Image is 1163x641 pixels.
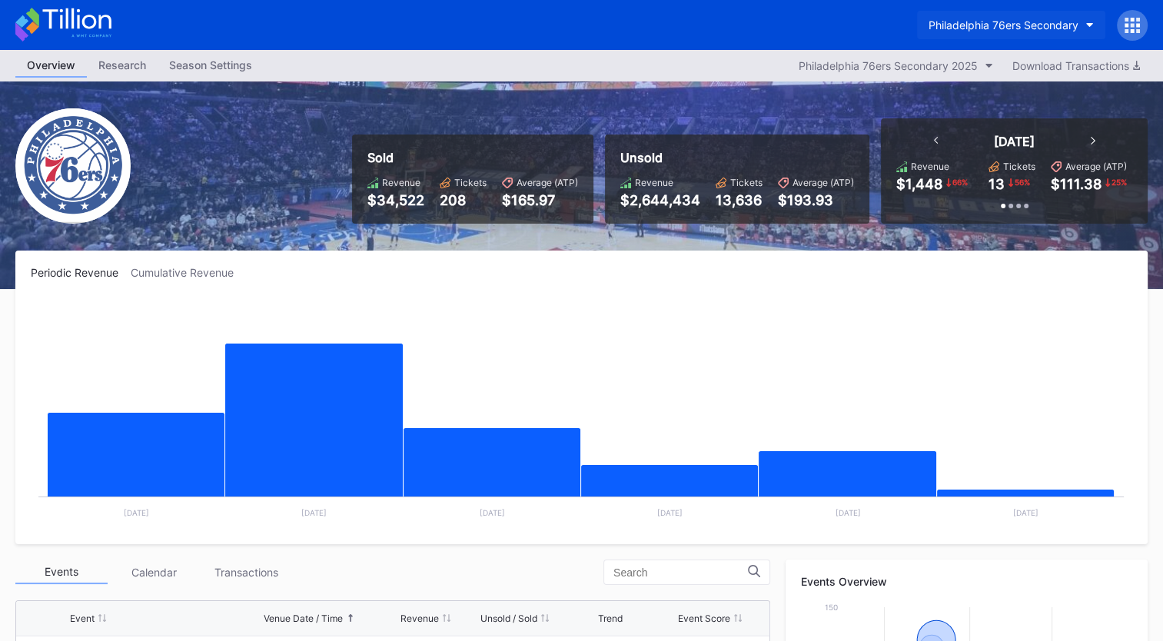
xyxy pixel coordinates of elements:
[1012,59,1140,72] div: Download Transactions
[158,54,264,78] a: Season Settings
[31,298,1131,529] svg: Chart title
[517,177,578,188] div: Average (ATP)
[31,266,131,279] div: Periodic Revenue
[657,508,683,517] text: [DATE]
[15,560,108,584] div: Events
[801,575,1132,588] div: Events Overview
[158,54,264,76] div: Season Settings
[15,54,87,78] a: Overview
[778,192,854,208] div: $193.93
[87,54,158,78] a: Research
[70,613,95,624] div: Event
[620,150,854,165] div: Unsold
[108,560,200,584] div: Calendar
[131,266,246,279] div: Cumulative Revenue
[1005,55,1148,76] button: Download Transactions
[1013,176,1032,188] div: 56 %
[911,161,949,172] div: Revenue
[454,177,487,188] div: Tickets
[15,108,131,224] img: Philadelphia_76ers.png
[301,508,327,517] text: [DATE]
[929,18,1078,32] div: Philadelphia 76ers Secondary
[367,150,578,165] div: Sold
[87,54,158,76] div: Research
[367,192,424,208] div: $34,522
[825,603,838,612] text: 150
[989,176,1005,192] div: 13
[793,177,854,188] div: Average (ATP)
[951,176,969,188] div: 66 %
[917,11,1105,39] button: Philadelphia 76ers Secondary
[799,59,978,72] div: Philadelphia 76ers Secondary 2025
[1110,176,1128,188] div: 25 %
[836,508,861,517] text: [DATE]
[896,176,942,192] div: $1,448
[1013,508,1038,517] text: [DATE]
[598,613,623,624] div: Trend
[502,192,578,208] div: $165.97
[264,613,343,624] div: Venue Date / Time
[994,134,1035,149] div: [DATE]
[124,508,149,517] text: [DATE]
[620,192,700,208] div: $2,644,434
[1051,176,1102,192] div: $111.38
[791,55,1001,76] button: Philadelphia 76ers Secondary 2025
[480,508,505,517] text: [DATE]
[635,177,673,188] div: Revenue
[400,613,439,624] div: Revenue
[730,177,763,188] div: Tickets
[716,192,763,208] div: 13,636
[613,566,748,579] input: Search
[440,192,487,208] div: 208
[1003,161,1035,172] div: Tickets
[200,560,292,584] div: Transactions
[1065,161,1127,172] div: Average (ATP)
[382,177,420,188] div: Revenue
[678,613,730,624] div: Event Score
[480,613,537,624] div: Unsold / Sold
